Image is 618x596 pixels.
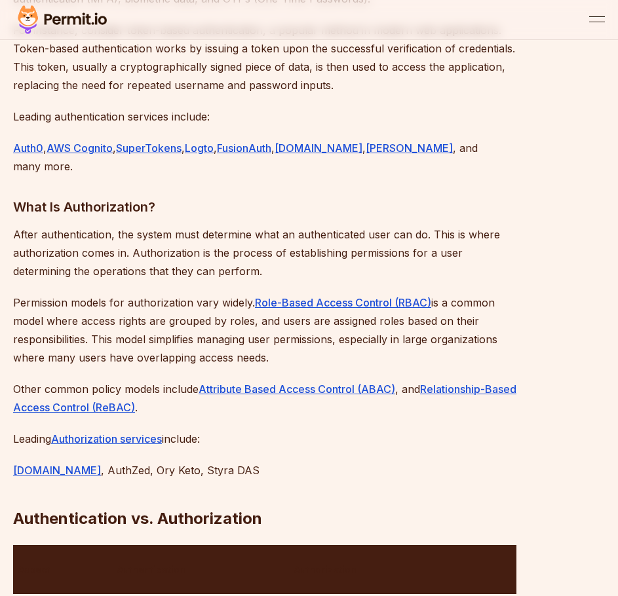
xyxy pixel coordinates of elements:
[294,562,511,578] p: Authorization
[13,380,516,417] p: Other common policy models include , and .
[185,141,214,155] a: Logto
[13,225,516,280] p: After authentication, the system must determine what an authenticated user can do. This is where ...
[13,464,101,477] a: [DOMAIN_NAME]
[589,12,605,28] button: open menu
[275,141,362,155] a: [DOMAIN_NAME]
[13,141,43,155] a: Auth0
[18,562,107,578] p: Aspect
[13,430,516,448] p: Leading include:
[13,456,516,529] h2: Authentication vs. Authorization
[13,139,516,176] p: , , , , , , , and many more.
[47,141,113,155] a: AWS Cognito
[117,562,284,578] p: Authentication
[217,141,271,155] a: FusionAuth
[116,141,182,155] a: SuperTokens
[51,432,162,445] a: Authorization services
[13,293,516,367] p: Permission models for authorization vary widely. is a common model where access rights are groupe...
[13,107,516,126] p: Leading authentication services include:
[13,196,516,217] h3: What Is Authorization?
[13,3,111,37] img: Permit logo
[199,382,395,396] a: Attribute Based Access Control (ABAC)
[13,461,516,479] p: , AuthZed, Ory Keto, Styra DAS
[366,141,453,155] a: [PERSON_NAME]
[13,21,516,94] p: For instance, consider token-based authentication, a popular method in modern web applications. T...
[255,296,431,309] a: Role-Based Access Control (RBAC)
